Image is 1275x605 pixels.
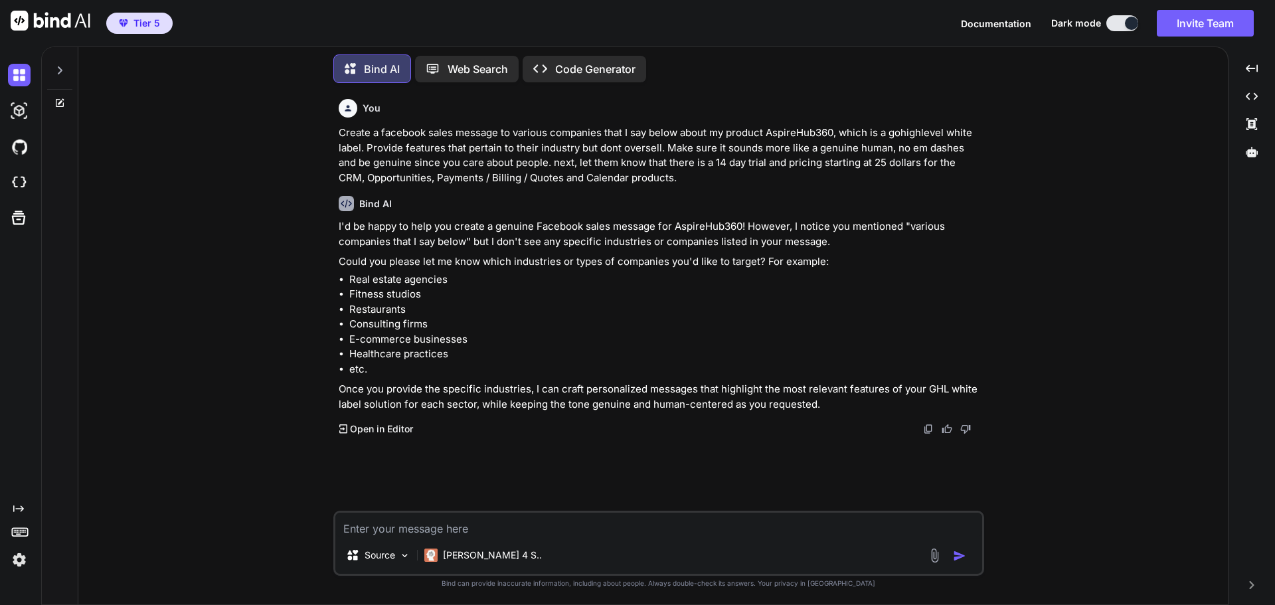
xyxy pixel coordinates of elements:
p: Could you please let me know which industries or types of companies you'd like to target? For exa... [339,254,981,270]
li: Real estate agencies [349,272,981,288]
img: Bind AI [11,11,90,31]
p: Bind AI [364,61,400,77]
img: githubDark [8,135,31,158]
span: Tier 5 [133,17,160,30]
span: Dark mode [1051,17,1101,30]
img: attachment [927,548,942,563]
span: Documentation [961,18,1031,29]
img: settings [8,549,31,571]
button: Documentation [961,17,1031,31]
img: dislike [960,424,971,434]
li: E-commerce businesses [349,332,981,347]
img: Pick Models [399,550,410,561]
p: [PERSON_NAME] 4 S.. [443,549,542,562]
button: premiumTier 5 [106,13,173,34]
img: Claude 4 Sonnet [424,549,438,562]
img: darkAi-studio [8,100,31,122]
p: Open in Editor [350,422,413,436]
img: cloudideIcon [8,171,31,194]
h6: Bind AI [359,197,392,211]
li: etc. [349,362,981,377]
p: I'd be happy to help you create a genuine Facebook sales message for AspireHub360! However, I not... [339,219,981,249]
button: Invite Team [1157,10,1254,37]
img: copy [923,424,934,434]
p: Web Search [448,61,508,77]
p: Once you provide the specific industries, I can craft personalized messages that highlight the mo... [339,382,981,412]
p: Code Generator [555,61,636,77]
p: Bind can provide inaccurate information, including about people. Always double-check its answers.... [333,578,984,588]
img: icon [953,549,966,562]
img: premium [119,19,128,27]
li: Fitness studios [349,287,981,302]
p: Source [365,549,395,562]
li: Healthcare practices [349,347,981,362]
h6: You [363,102,381,115]
li: Restaurants [349,302,981,317]
img: like [942,424,952,434]
img: darkChat [8,64,31,86]
li: Consulting firms [349,317,981,332]
p: Create a facebook sales message to various companies that I say below about my product AspireHub3... [339,126,981,185]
